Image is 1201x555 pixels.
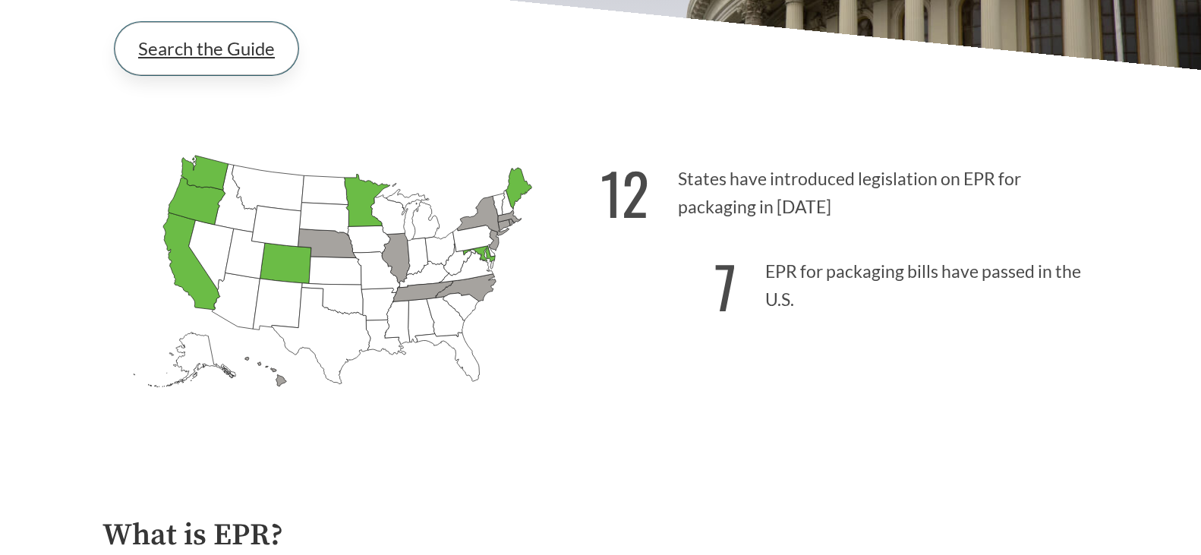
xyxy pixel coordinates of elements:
p: EPR for packaging bills have passed in the U.S. [600,235,1099,328]
strong: 7 [714,244,736,328]
p: States have introduced legislation on EPR for packaging in [DATE] [600,142,1099,235]
strong: 12 [600,150,649,235]
h2: What is EPR? [102,519,1099,553]
a: Search the Guide [115,22,298,75]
